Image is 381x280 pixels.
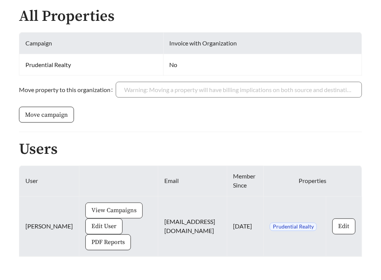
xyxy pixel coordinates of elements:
a: Edit User [85,222,123,230]
th: Member Since [227,166,264,197]
button: View Campaigns [85,203,143,219]
td: [EMAIL_ADDRESS][DOMAIN_NAME] [158,197,227,257]
a: View Campaigns [85,206,143,214]
span: Edit [338,222,350,231]
th: Invoice with Organization [164,33,362,54]
td: [DATE] [227,197,264,257]
button: Edit User [85,219,123,235]
button: PDF Reports [85,235,131,250]
span: Edit User [91,222,117,231]
button: Move campaign [19,107,74,123]
label: Move property to this organization [19,82,116,98]
span: Move campaign [25,110,68,119]
span: PDF Reports [91,238,125,247]
td: [PERSON_NAME] [19,197,79,257]
span: Prudential Realty [270,223,317,231]
th: Email [158,166,227,197]
input: Move property to this organization [124,82,354,97]
span: View Campaigns [91,206,137,215]
h2: All Properties [19,8,362,25]
th: Properties [264,166,362,197]
h2: Users [19,141,362,158]
td: No [164,54,362,76]
th: User [19,166,79,197]
td: Prudential Realty [19,54,164,76]
th: Campaign [19,33,164,54]
button: Edit [332,219,356,235]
